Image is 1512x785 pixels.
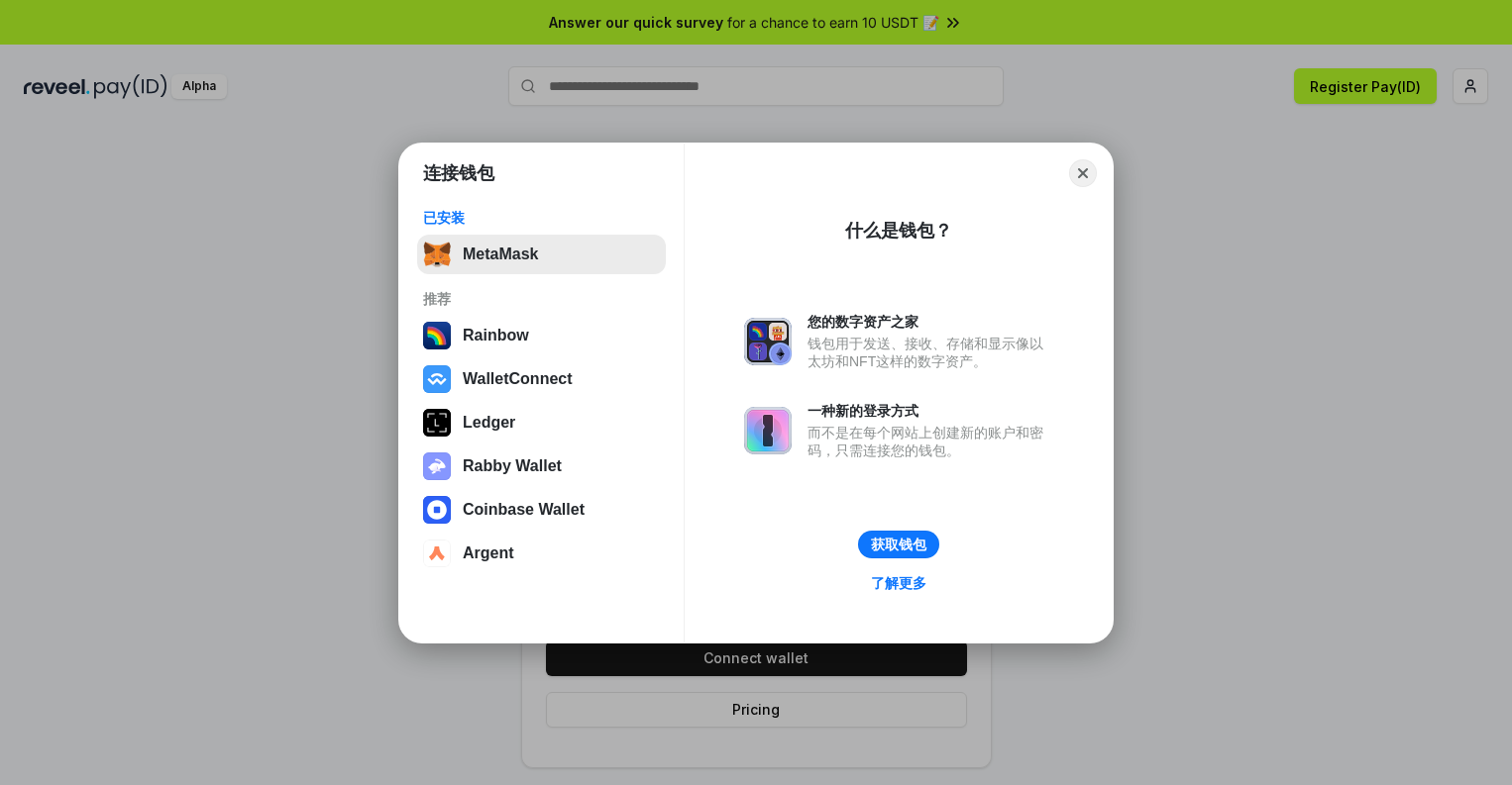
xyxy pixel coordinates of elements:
img: svg+xml,%3Csvg%20fill%3D%22none%22%20height%3D%2233%22%20viewBox%3D%220%200%2035%2033%22%20width%... [423,241,451,268]
button: WalletConnect [417,359,666,399]
img: svg+xml,%3Csvg%20width%3D%2228%22%20height%3D%2228%22%20viewBox%3D%220%200%2028%2028%22%20fill%3D... [423,365,451,393]
button: Ledger [417,403,666,442]
div: 而不是在每个网站上创建新的账户和密码，只需连接您的钱包。 [808,424,1053,459]
div: Rabby Wallet [463,457,562,475]
img: svg+xml,%3Csvg%20width%3D%2228%22%20height%3D%2228%22%20viewBox%3D%220%200%2028%2028%22%20fill%3D... [423,496,451,524]
div: Coinbase Wallet [463,501,585,519]
img: svg+xml,%3Csvg%20xmlns%3D%22http%3A%2F%2Fwww.w3.org%2F2000%2Fsvg%22%20fill%3D%22none%22%20viewBox... [744,407,792,454]
button: Argent [417,534,666,573]
button: Coinbase Wallet [417,490,666,530]
div: MetaMask [463,245,538,263]
button: MetaMask [417,235,666,274]
div: 已安装 [423,209,660,227]
img: svg+xml,%3Csvg%20width%3D%2228%22%20height%3D%2228%22%20viewBox%3D%220%200%2028%2028%22%20fill%3D... [423,540,451,567]
button: Rainbow [417,316,666,355]
div: Argent [463,544,514,562]
h1: 连接钱包 [423,161,494,185]
img: svg+xml,%3Csvg%20xmlns%3D%22http%3A%2F%2Fwww.w3.org%2F2000%2Fsvg%22%20fill%3D%22none%22%20viewBox... [423,452,451,480]
div: Ledger [463,414,515,432]
div: 什么是钱包？ [845,219,952,243]
div: 钱包用于发送、接收、存储和显示像以太坊和NFT这样的数字资产。 [808,335,1053,370]
button: Close [1069,159,1097,187]
button: 获取钱包 [858,531,939,558]
div: 获取钱包 [871,536,926,553]
a: 了解更多 [859,570,938,596]
div: 推荐 [423,290,660,308]
img: svg+xml,%3Csvg%20xmlns%3D%22http%3A%2F%2Fwww.w3.org%2F2000%2Fsvg%22%20width%3D%2228%22%20height%3... [423,409,451,437]
div: WalletConnect [463,370,573,388]
div: 一种新的登录方式 [808,402,1053,420]
div: 了解更多 [871,574,926,592]
div: Rainbow [463,327,529,344]
button: Rabby Wallet [417,446,666,486]
img: svg+xml,%3Csvg%20xmlns%3D%22http%3A%2F%2Fwww.w3.org%2F2000%2Fsvg%22%20fill%3D%22none%22%20viewBox... [744,318,792,365]
img: svg+xml,%3Csvg%20width%3D%22120%22%20height%3D%22120%22%20viewBox%3D%220%200%20120%20120%22%20fil... [423,322,451,349]
div: 您的数字资产之家 [808,313,1053,331]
